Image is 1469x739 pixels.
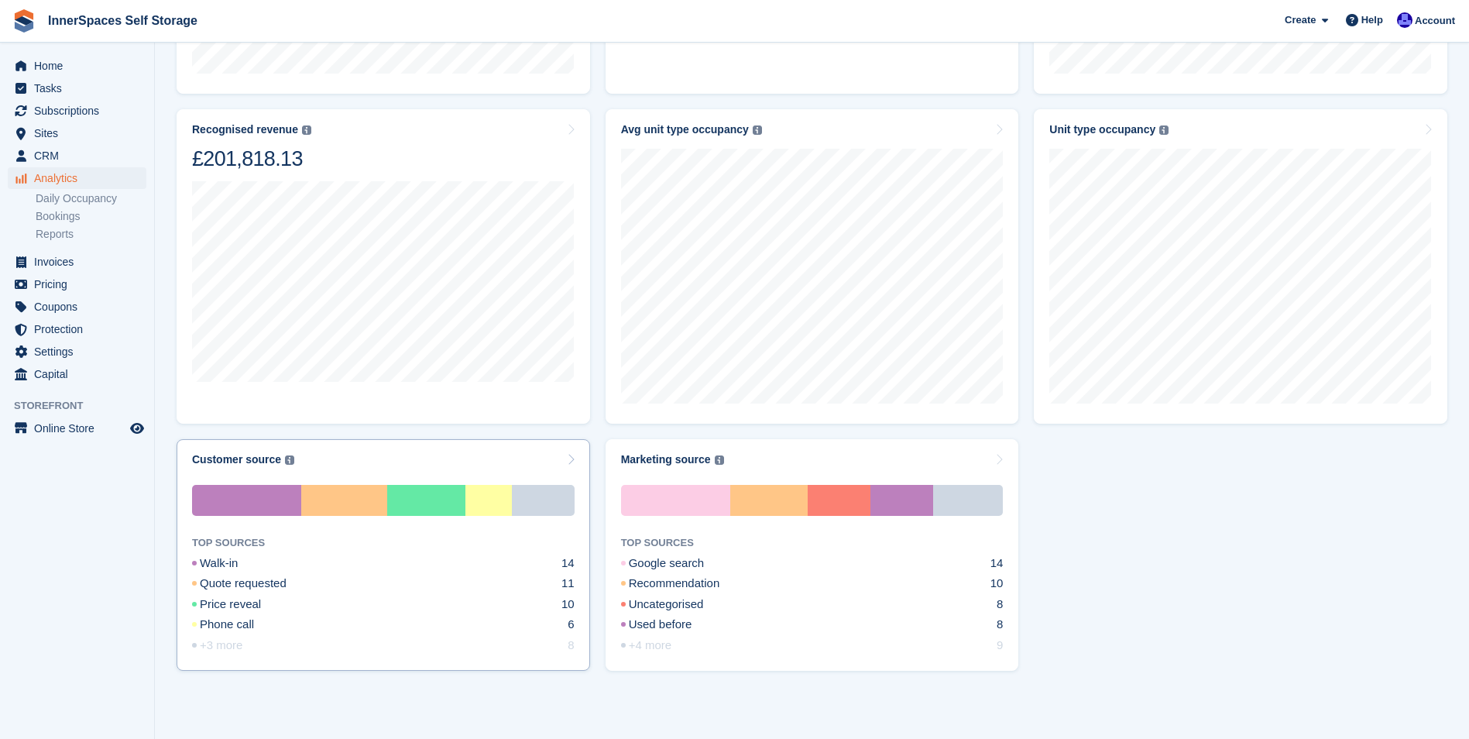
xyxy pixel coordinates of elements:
[12,9,36,33] img: stora-icon-8386f47178a22dfd0bd8f6a31ec36ba5ce8667c1dd55bd0f319d3a0aa187defe.svg
[302,125,311,135] img: icon-info-grey-7440780725fd019a000dd9b08b2336e03edf1995a4989e88bcd33f0948082b44.svg
[1397,12,1412,28] img: Russell Harding
[621,123,749,136] div: Avg unit type occupancy
[192,637,280,655] div: +3 more
[512,485,575,516] div: +3 more
[192,453,281,466] div: Customer source
[34,341,127,363] span: Settings
[34,122,127,144] span: Sites
[990,555,1004,572] div: 14
[34,296,127,318] span: Coupons
[997,616,1003,634] div: 8
[34,55,127,77] span: Home
[621,555,742,572] div: Google search
[1415,13,1455,29] span: Account
[8,363,146,385] a: menu
[285,455,294,465] img: icon-info-grey-7440780725fd019a000dd9b08b2336e03edf1995a4989e88bcd33f0948082b44.svg
[561,555,575,572] div: 14
[192,575,324,593] div: Quote requested
[36,191,146,206] a: Daily Occupancy
[561,596,575,614] div: 10
[730,485,808,516] div: Recommendation
[621,575,757,593] div: Recommendation
[8,251,146,273] a: menu
[192,555,275,572] div: Walk-in
[8,341,146,363] a: menu
[34,318,127,340] span: Protection
[34,418,127,439] span: Online Store
[990,575,1004,593] div: 10
[621,637,709,655] div: +4 more
[568,637,574,655] div: 8
[128,419,146,438] a: Preview store
[8,77,146,99] a: menu
[1049,123,1155,136] div: Unit type occupancy
[621,596,741,614] div: Uncategorised
[753,125,762,135] img: icon-info-grey-7440780725fd019a000dd9b08b2336e03edf1995a4989e88bcd33f0948082b44.svg
[34,167,127,189] span: Analytics
[8,100,146,122] a: menu
[997,596,1003,614] div: 8
[568,616,574,634] div: 6
[1361,12,1383,28] span: Help
[34,251,127,273] span: Invoices
[34,100,127,122] span: Subscriptions
[561,575,575,593] div: 11
[621,534,1004,551] div: TOP SOURCES
[14,398,154,414] span: Storefront
[36,227,146,242] a: Reports
[34,145,127,167] span: CRM
[8,296,146,318] a: menu
[192,146,311,172] div: £201,818.13
[192,616,291,634] div: Phone call
[192,123,298,136] div: Recognised revenue
[8,145,146,167] a: menu
[8,318,146,340] a: menu
[192,485,301,516] div: Walk-in
[933,485,1004,516] div: +4 more
[387,485,465,516] div: Price reveal
[34,363,127,385] span: Capital
[715,455,724,465] img: icon-info-grey-7440780725fd019a000dd9b08b2336e03edf1995a4989e88bcd33f0948082b44.svg
[42,8,204,33] a: InnerSpaces Self Storage
[8,273,146,295] a: menu
[8,122,146,144] a: menu
[621,485,730,516] div: Google search
[808,485,870,516] div: Uncategorised
[34,77,127,99] span: Tasks
[192,534,575,551] div: TOP SOURCES
[997,637,1003,655] div: 9
[34,273,127,295] span: Pricing
[621,453,711,466] div: Marketing source
[8,418,146,439] a: menu
[870,485,933,516] div: Used before
[36,209,146,224] a: Bookings
[301,485,387,516] div: Quote requested
[8,55,146,77] a: menu
[465,485,512,516] div: Phone call
[8,167,146,189] a: menu
[192,596,298,614] div: Price reveal
[1285,12,1316,28] span: Create
[1159,125,1169,135] img: icon-info-grey-7440780725fd019a000dd9b08b2336e03edf1995a4989e88bcd33f0948082b44.svg
[621,616,729,634] div: Used before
